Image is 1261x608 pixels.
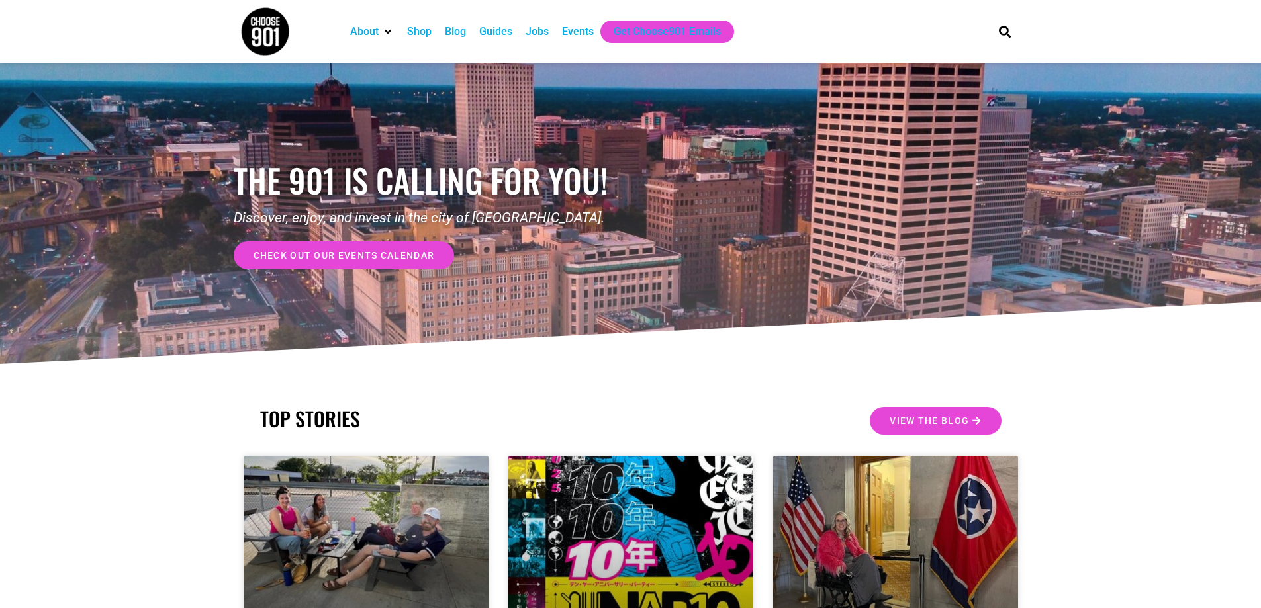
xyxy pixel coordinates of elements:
[254,251,435,260] span: check out our events calendar
[614,24,721,40] a: Get Choose901 Emails
[479,24,512,40] a: Guides
[407,24,432,40] a: Shop
[994,21,1015,42] div: Search
[260,407,624,431] h2: TOP STORIES
[445,24,466,40] a: Blog
[234,241,455,269] a: check out our events calendar
[234,161,631,200] h1: the 901 is calling for you!
[344,21,976,43] nav: Main nav
[350,24,379,40] a: About
[526,24,549,40] a: Jobs
[234,208,631,229] p: Discover, enjoy, and invest in the city of [GEOGRAPHIC_DATA].
[870,407,1001,435] a: View the Blog
[562,24,594,40] a: Events
[344,21,400,43] div: About
[890,416,969,425] span: View the Blog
